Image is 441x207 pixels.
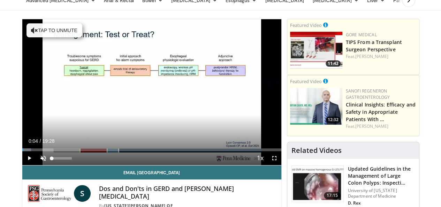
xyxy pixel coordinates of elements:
a: Clinical Insights: Efficacy and Safety in Appropriate Patients With … [346,101,416,123]
button: Play [22,151,36,165]
h4: Dos and Don'ts in GERD and [PERSON_NAME][MEDICAL_DATA] [99,185,275,200]
div: Volume Level [52,157,72,160]
span: 0:04 [29,138,38,144]
img: 4003d3dc-4d84-4588-a4af-bb6b84f49ae6.150x105_q85_crop-smart_upscale.jpg [290,32,342,68]
span: / [40,138,41,144]
button: Fullscreen [267,151,281,165]
button: Unmute [36,151,50,165]
a: 12:32 [290,88,342,125]
img: dfcfcb0d-b871-4e1a-9f0c-9f64970f7dd8.150x105_q85_crop-smart_upscale.jpg [292,166,343,202]
video-js: Video Player [22,19,281,165]
a: [PERSON_NAME] [355,53,388,59]
button: Playback Rate [253,151,267,165]
img: Pennsylvania Society of Gastroenterology [28,185,71,202]
a: Gore Medical [346,32,377,38]
span: 17:15 [324,192,341,199]
small: Featured Video [290,78,322,84]
a: TIPS From a Transplant Surgeon Perspective [346,39,402,53]
h3: Updated Guidelines in the Management of Large Colon Polyps: Inspecti… [348,165,415,186]
img: bf9ce42c-6823-4735-9d6f-bc9dbebbcf2c.png.150x105_q85_crop-smart_upscale.jpg [290,88,342,125]
a: Email [GEOGRAPHIC_DATA] [22,165,281,179]
p: D. Rex [348,200,415,206]
a: Sanofi Regeneron Gastroenterology [346,88,390,100]
h4: Related Videos [291,146,342,155]
div: Feat. [346,53,416,60]
button: Tap to unmute [26,23,82,37]
div: Feat. [346,123,416,130]
p: University of [US_STATE] Department of Medicine [348,188,415,199]
a: S [74,185,91,202]
a: [PERSON_NAME] [355,123,388,129]
a: 11:42 [290,32,342,68]
div: Progress Bar [22,148,281,151]
span: 11:42 [326,60,341,67]
small: Featured Video [290,22,322,28]
span: 19:28 [42,138,54,144]
span: 12:32 [326,117,341,123]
